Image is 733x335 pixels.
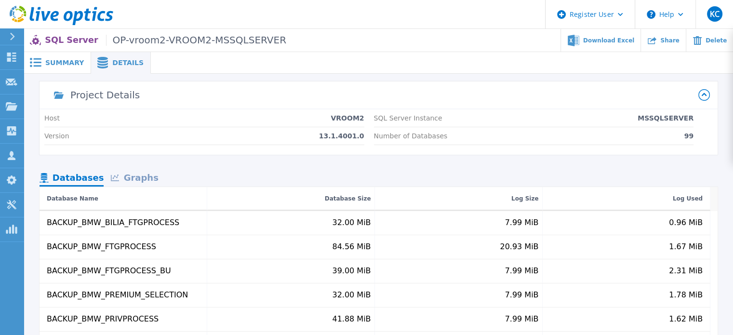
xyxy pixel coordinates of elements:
[319,132,364,140] p: 13.1.4001.0
[332,291,371,299] div: 32.00 MiB
[47,218,179,227] div: BACKUP_BMW_BILIA_FTGPROCESS
[505,218,539,227] div: 7.99 MiB
[106,35,286,46] span: OP-vroom2-VROOM2-MSSQLSERVER
[44,132,69,140] p: Version
[112,59,144,66] span: Details
[44,114,60,122] p: Host
[45,35,286,46] p: SQL Server
[706,38,727,43] span: Delete
[669,291,703,299] div: 1.78 MiB
[638,114,693,122] p: MSSQLSERVER
[325,193,371,204] div: Database Size
[374,114,442,122] p: SQL Server Instance
[669,315,703,323] div: 1.62 MiB
[583,38,634,43] span: Download Excel
[511,193,539,204] div: Log Size
[332,267,371,275] div: 39.00 MiB
[374,132,448,140] p: Number of Databases
[70,90,140,100] div: Project Details
[709,10,719,18] span: KC
[505,267,539,275] div: 7.99 MiB
[660,38,679,43] span: Share
[47,291,188,299] div: BACKUP_BMW_PREMIUM_SELECTION
[505,315,539,323] div: 7.99 MiB
[47,242,156,251] div: BACKUP_BMW_FTGPROCESS
[673,193,703,204] div: Log Used
[500,242,538,251] div: 20.93 MiB
[684,132,693,140] p: 99
[331,114,364,122] p: VROOM2
[669,267,703,275] div: 2.31 MiB
[47,315,159,323] div: BACKUP_BMW_PRIVPROCESS
[505,291,539,299] div: 7.99 MiB
[332,218,371,227] div: 32.00 MiB
[669,218,703,227] div: 0.96 MiB
[40,170,104,187] div: Databases
[104,170,165,187] div: Graphs
[45,59,84,66] span: Summary
[47,193,98,204] div: Database Name
[47,267,171,275] div: BACKUP_BMW_FTGPROCESS_BU
[332,315,371,323] div: 41.88 MiB
[332,242,371,251] div: 84.56 MiB
[669,242,703,251] div: 1.67 MiB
